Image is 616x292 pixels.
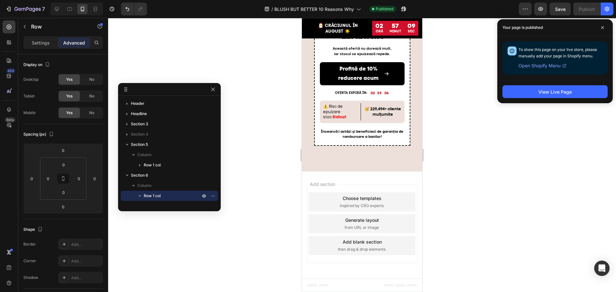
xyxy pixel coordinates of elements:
[538,88,572,95] div: View Live Page
[23,77,38,82] div: Desktop
[42,5,45,13] p: 7
[573,3,600,15] button: Publish
[144,162,161,168] span: Row 1 col
[131,131,148,138] span: Section 4
[23,225,44,234] div: Shape
[550,3,571,15] button: Save
[74,174,84,183] input: 0px
[271,6,273,13] span: /
[376,6,393,12] span: Published
[71,242,101,247] div: Add...
[23,258,36,264] div: Corner
[32,39,50,46] p: Settings
[71,275,101,281] div: Add...
[121,3,147,15] div: Undo/Redo
[63,39,85,46] p: Advanced
[131,121,148,127] span: Section 3
[302,18,422,292] iframe: Design area
[579,6,595,13] div: Publish
[66,110,73,116] span: Yes
[57,160,70,170] input: 0px
[23,275,38,280] div: Shadow
[89,93,94,99] span: No
[66,77,73,82] span: Yes
[6,68,15,73] div: 450
[23,130,55,139] div: Spacing (px)
[71,258,101,264] div: Add...
[57,188,70,197] input: 0px
[23,61,51,69] div: Display on
[131,100,144,107] span: Header
[502,85,608,98] button: View Live Page
[31,23,86,30] p: Row
[137,182,151,189] span: Column
[555,6,566,12] span: Save
[131,141,148,148] span: Section 5
[144,193,161,199] span: Row 1 col
[518,47,597,58] span: To show this page on your live store, please manually add your page in Shopify menu.
[57,146,70,155] input: 0
[3,3,48,15] button: 7
[518,62,560,70] span: Open Shopify Menu
[89,110,94,116] span: No
[23,241,36,247] div: Border
[502,24,543,31] p: Your page is published
[66,93,73,99] span: Yes
[137,152,151,158] span: Column
[131,172,148,179] span: Section 6
[5,117,15,122] div: Beta
[89,77,94,82] span: No
[594,261,610,276] div: Open Intercom Messenger
[23,93,35,99] div: Tablet
[274,6,354,13] span: BLUSH BUT BETTER 10 Reasons Why
[23,110,36,116] div: Mobile
[57,202,70,212] input: 0
[27,174,37,183] input: 0
[43,174,53,183] input: 0px
[131,111,147,117] span: Headline
[150,203,164,209] span: Column
[90,174,99,183] input: 0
